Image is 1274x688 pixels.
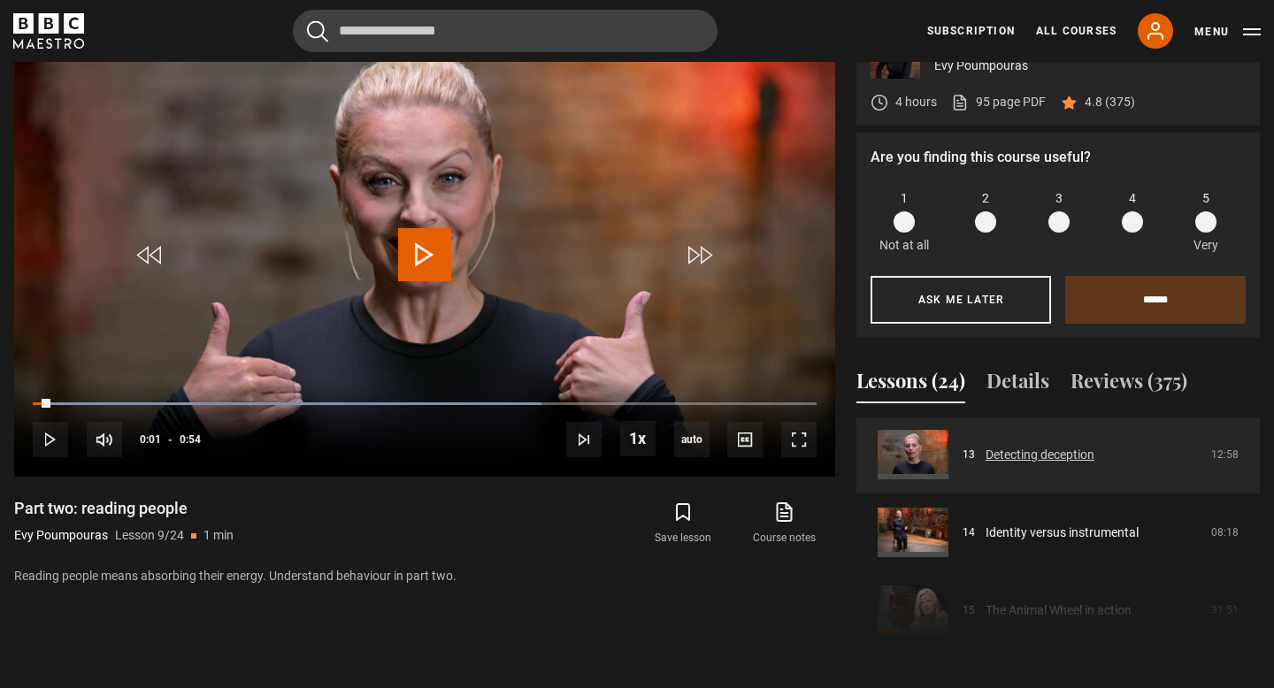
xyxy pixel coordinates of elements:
[1071,366,1187,403] button: Reviews (375)
[14,15,835,477] video-js: Video Player
[307,20,328,42] button: Submit the search query
[140,424,161,455] span: 0:01
[33,402,817,406] div: Progress Bar
[986,366,1049,403] button: Details
[1188,236,1223,255] p: Very
[633,498,733,549] button: Save lesson
[879,236,929,255] p: Not at all
[168,433,173,446] span: -
[1194,23,1261,41] button: Toggle navigation
[871,147,1246,168] p: Are you finding this course useful?
[934,57,1246,75] p: Evy Poumpouras
[14,498,234,519] h1: Part two: reading people
[734,498,835,549] a: Course notes
[856,366,965,403] button: Lessons (24)
[901,189,908,208] span: 1
[781,422,817,457] button: Fullscreen
[180,424,201,455] span: 0:54
[566,422,602,457] button: Next Lesson
[674,422,710,457] span: auto
[927,23,1015,39] a: Subscription
[203,526,234,545] p: 1 min
[1129,189,1136,208] span: 4
[620,421,656,456] button: Playback Rate
[895,93,937,111] p: 4 hours
[1055,189,1063,208] span: 3
[986,524,1139,542] a: Identity versus instrumental
[1036,23,1117,39] a: All Courses
[674,422,710,457] div: Current quality: 720p
[871,276,1051,324] button: Ask me later
[986,446,1094,464] a: Detecting deception
[13,13,84,49] svg: BBC Maestro
[14,567,835,585] p: Reading people means absorbing their energy. Understand behaviour in part two.
[33,422,68,457] button: Play
[87,422,122,457] button: Mute
[293,10,718,52] input: Search
[1085,93,1135,111] p: 4.8 (375)
[115,526,184,545] p: Lesson 9/24
[951,93,1046,111] a: 95 page PDF
[14,526,108,545] p: Evy Poumpouras
[727,422,763,457] button: Captions
[1202,189,1209,208] span: 5
[982,189,989,208] span: 2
